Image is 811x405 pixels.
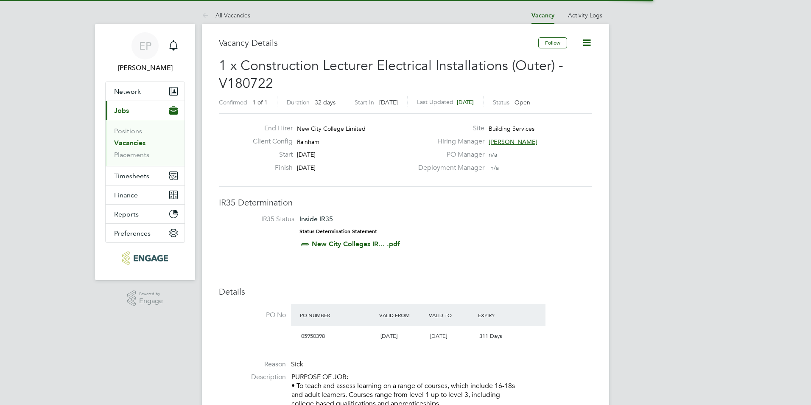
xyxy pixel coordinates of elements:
h3: Vacancy Details [219,37,538,48]
a: Placements [114,151,149,159]
h3: Details [219,286,592,297]
button: Finance [106,186,185,204]
h3: IR35 Determination [219,197,592,208]
span: [DATE] [457,98,474,106]
span: [DATE] [379,98,398,106]
label: Start [246,150,293,159]
label: Site [413,124,484,133]
div: PO Number [298,307,377,323]
label: Hiring Manager [413,137,484,146]
a: Vacancies [114,139,145,147]
span: 311 Days [479,332,502,340]
span: Network [114,87,141,96]
span: [DATE] [297,164,316,172]
span: Sick [291,360,303,368]
a: Activity Logs [568,11,602,19]
span: Preferences [114,229,151,237]
button: Network [106,82,185,101]
img: carbonrecruitment-logo-retina.png [122,251,168,265]
span: Building Services [489,125,534,132]
span: Emma Procter [105,63,185,73]
label: End Hirer [246,124,293,133]
span: New City College Limited [297,125,366,132]
a: All Vacancies [202,11,250,19]
span: [PERSON_NAME] [489,138,537,146]
span: Rainham [297,138,319,146]
label: Deployment Manager [413,163,484,172]
strong: Status Determination Statement [299,228,377,234]
label: Client Config [246,137,293,146]
button: Jobs [106,101,185,120]
span: Finance [114,191,138,199]
div: Expiry [476,307,526,323]
button: Timesheets [106,166,185,185]
button: Follow [538,37,567,48]
span: [DATE] [430,332,447,340]
label: Last Updated [417,98,453,106]
div: Valid From [377,307,427,323]
span: [DATE] [380,332,397,340]
div: Valid To [427,307,476,323]
label: Start In [355,98,374,106]
label: Reason [219,360,286,369]
span: Inside IR35 [299,215,333,223]
button: Reports [106,205,185,223]
span: [DATE] [297,151,316,158]
a: Powered byEngage [127,290,163,307]
div: Jobs [106,120,185,166]
span: 1 x Construction Lecturer Electrical Installations (Outer) - V180722 [219,57,563,92]
span: Powered by [139,290,163,298]
label: Status [493,98,509,106]
span: n/a [490,164,499,172]
label: PO Manager [413,150,484,159]
a: New City Colleges IR... .pdf [312,240,400,248]
label: Confirmed [219,98,247,106]
a: Go to home page [105,251,185,265]
button: Preferences [106,224,185,242]
span: n/a [489,151,497,158]
span: Open [515,98,530,106]
span: 32 days [315,98,336,106]
label: Finish [246,163,293,172]
label: Description [219,373,286,382]
span: 05950398 [301,332,325,340]
label: Duration [287,98,310,106]
span: Timesheets [114,172,149,180]
span: Jobs [114,107,129,115]
label: PO No [219,311,286,320]
a: Positions [114,127,142,135]
span: Engage [139,298,163,305]
nav: Main navigation [95,24,195,280]
span: 1 of 1 [252,98,268,106]
span: EP [139,40,151,51]
a: EP[PERSON_NAME] [105,32,185,73]
a: Vacancy [531,12,554,19]
label: IR35 Status [227,215,294,224]
span: Reports [114,210,139,218]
